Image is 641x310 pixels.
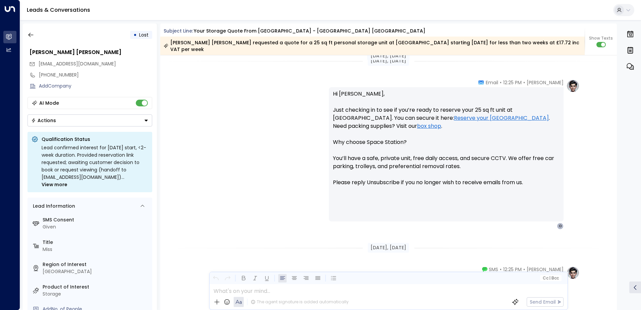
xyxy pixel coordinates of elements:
[566,266,580,279] img: profile-logo.png
[589,35,613,41] span: Show Texts
[542,276,559,280] span: Cc Bcc
[333,90,560,195] p: Hi [PERSON_NAME], Just checking in to see if you’re ready to reserve your 25 sq ft unit at [GEOGR...
[523,266,525,273] span: •
[42,144,148,188] div: Lead confirmed interest for [DATE] start, <2-week duration. Provided reservation link requested; ...
[549,276,550,280] span: |
[486,79,498,86] span: Email
[43,283,150,291] label: Product of Interest
[454,114,549,122] a: Reserve your [GEOGRAPHIC_DATA]
[417,122,441,130] a: box shop
[194,28,425,35] div: Your storage quote from [GEOGRAPHIC_DATA] - [GEOGRAPHIC_DATA] [GEOGRAPHIC_DATA]
[223,274,232,282] button: Redo
[43,216,150,223] label: SMS Consent
[527,79,564,86] span: [PERSON_NAME]
[39,71,152,79] div: [PHONE_NUMBER]
[367,51,410,60] div: [DATE], [DATE]
[43,239,150,246] label: Title
[503,266,522,273] span: 12:25 PM
[557,223,564,229] div: O
[566,79,580,93] img: profile-logo.png
[212,274,220,282] button: Undo
[39,60,116,67] span: oladipupoolamide335@gmail.com
[43,291,150,298] div: Storage
[164,39,581,53] div: [PERSON_NAME] [PERSON_NAME] requested a quote for a 25 sq ft personal storage unit at [GEOGRAPHIC...
[27,114,152,126] div: Button group with a nested menu
[500,266,502,273] span: •
[503,79,522,86] span: 12:25 PM
[27,6,90,14] a: Leads & Conversations
[489,266,498,273] span: SMS
[30,48,152,56] div: [PERSON_NAME] [PERSON_NAME]
[139,32,149,38] span: Lost
[42,136,148,143] p: Qualification Status
[43,261,150,268] label: Region of Interest
[133,29,137,41] div: •
[43,246,150,253] div: Miss
[500,79,502,86] span: •
[43,268,150,275] div: [GEOGRAPHIC_DATA]
[523,79,525,86] span: •
[164,28,193,34] span: Subject Line:
[43,223,150,230] div: Given
[39,83,152,90] div: AddCompany
[368,243,409,253] div: [DATE], [DATE]
[527,266,564,273] span: [PERSON_NAME]
[540,275,561,281] button: Cc|Bcc
[39,100,59,106] div: AI Mode
[31,117,56,123] div: Actions
[39,60,116,67] span: [EMAIL_ADDRESS][DOMAIN_NAME]
[31,203,75,210] div: Lead Information
[251,299,349,305] div: The agent signature is added automatically
[42,181,67,188] span: View more
[27,114,152,126] button: Actions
